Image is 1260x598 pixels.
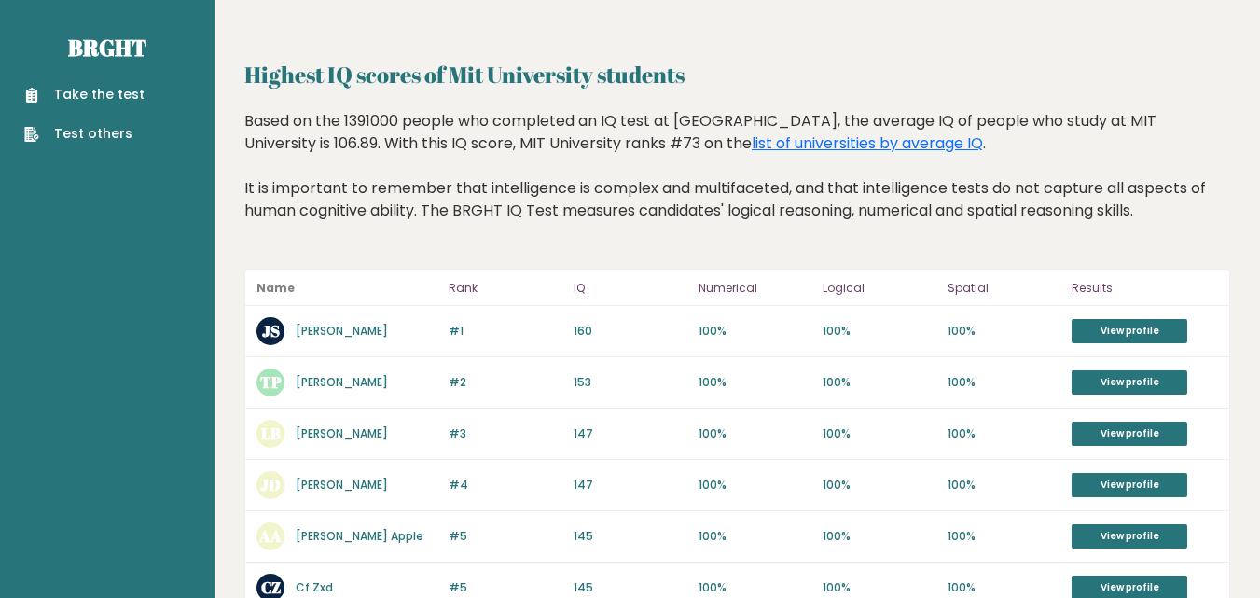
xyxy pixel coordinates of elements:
[1072,524,1187,549] a: View profile
[574,374,687,391] p: 153
[296,528,423,544] a: [PERSON_NAME] Apple
[823,425,936,442] p: 100%
[948,425,1061,442] p: 100%
[256,280,295,296] b: Name
[449,277,562,299] p: Rank
[948,477,1061,494] p: 100%
[948,579,1061,596] p: 100%
[948,528,1061,545] p: 100%
[699,425,812,442] p: 100%
[449,477,562,494] p: #4
[261,423,281,444] text: LB
[699,528,812,545] p: 100%
[948,374,1061,391] p: 100%
[823,477,936,494] p: 100%
[296,323,388,339] a: [PERSON_NAME]
[574,425,687,442] p: 147
[574,323,687,340] p: 160
[823,528,936,545] p: 100%
[260,371,282,393] text: TP
[948,323,1061,340] p: 100%
[262,320,280,341] text: JS
[449,579,562,596] p: #5
[244,110,1230,250] div: Based on the 1391000 people who completed an IQ test at [GEOGRAPHIC_DATA], the average IQ of peop...
[823,579,936,596] p: 100%
[296,477,388,493] a: [PERSON_NAME]
[699,477,812,494] p: 100%
[261,577,281,598] text: CZ
[823,277,936,299] p: Logical
[258,525,282,547] text: AA
[699,277,812,299] p: Numerical
[823,374,936,391] p: 100%
[24,124,145,144] a: Test others
[1072,473,1187,497] a: View profile
[699,374,812,391] p: 100%
[574,277,687,299] p: IQ
[752,132,983,154] a: list of universities by average IQ
[449,323,562,340] p: #1
[24,85,145,104] a: Take the test
[574,477,687,494] p: 147
[574,528,687,545] p: 145
[1072,422,1187,446] a: View profile
[296,374,388,390] a: [PERSON_NAME]
[449,528,562,545] p: #5
[296,425,388,441] a: [PERSON_NAME]
[574,579,687,596] p: 145
[699,323,812,340] p: 100%
[1072,277,1218,299] p: Results
[244,58,1230,91] h2: Highest IQ scores of Mit University students
[68,33,146,63] a: Brght
[260,474,281,495] text: JD
[1072,370,1187,395] a: View profile
[449,425,562,442] p: #3
[948,277,1061,299] p: Spatial
[296,579,333,595] a: Cf Zxd
[699,579,812,596] p: 100%
[823,323,936,340] p: 100%
[449,374,562,391] p: #2
[1072,319,1187,343] a: View profile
